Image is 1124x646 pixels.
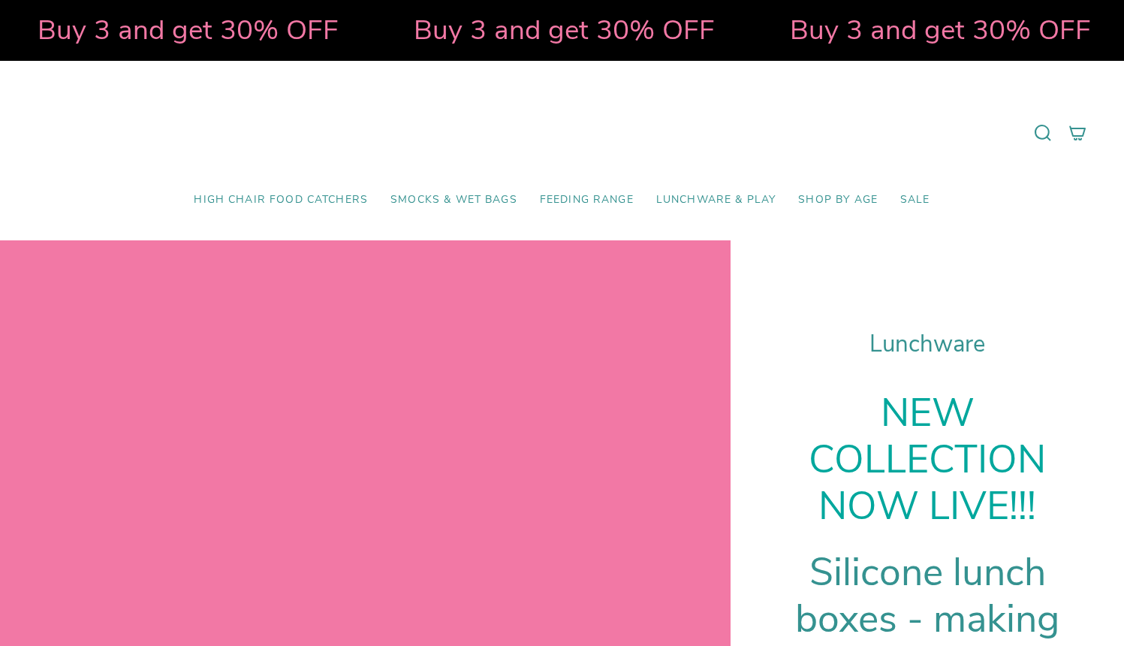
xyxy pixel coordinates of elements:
span: Smocks & Wet Bags [390,194,517,207]
span: Shop by Age [798,194,878,207]
a: Lunchware & Play [645,183,787,218]
a: SALE [889,183,942,218]
strong: NEW COLLECTION NOW LIVE!!! [809,387,1046,533]
h1: Lunchware [768,331,1086,358]
a: High Chair Food Catchers [182,183,379,218]
span: Lunchware & Play [656,194,776,207]
span: High Chair Food Catchers [194,194,368,207]
strong: Buy 3 and get 30% OFF [38,11,339,49]
a: Shop by Age [787,183,889,218]
a: Feeding Range [529,183,645,218]
a: Mumma’s Little Helpers [432,83,692,183]
a: Smocks & Wet Bags [379,183,529,218]
strong: Buy 3 and get 30% OFF [790,11,1091,49]
strong: Buy 3 and get 30% OFF [414,11,715,49]
span: SALE [900,194,930,207]
span: Feeding Range [540,194,634,207]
